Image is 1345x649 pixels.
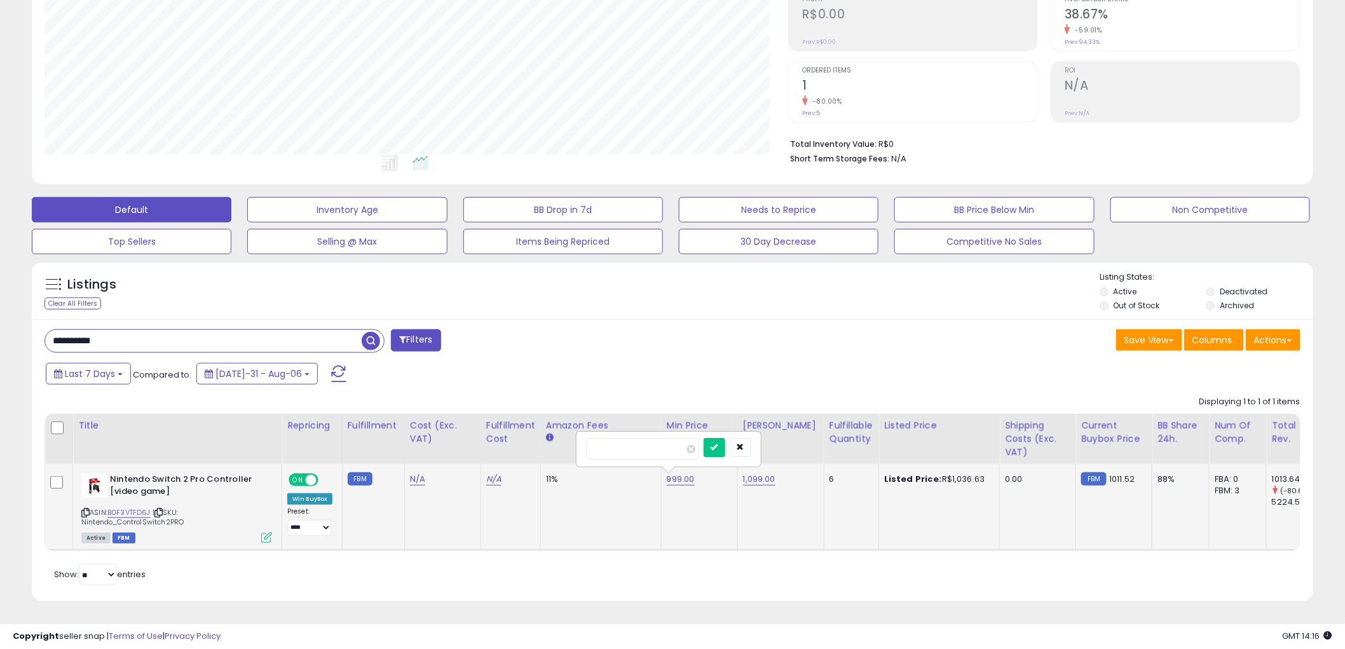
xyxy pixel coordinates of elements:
[81,474,272,542] div: ASIN:
[1081,419,1147,446] div: Current Buybox Price
[67,276,116,294] h5: Listings
[546,432,554,444] small: Amazon Fees.
[1116,329,1182,351] button: Save View
[78,419,277,432] div: Title
[32,197,231,222] button: Default
[81,474,107,498] img: 31taAknJsbL._SL40_.jpg
[410,419,475,446] div: Cost (Exc. VAT)
[317,475,337,486] span: OFF
[348,472,372,486] small: FBM
[790,139,877,149] b: Total Inventory Value:
[1114,300,1160,311] label: Out of Stock
[1110,473,1135,485] span: 1011.52
[884,474,990,485] div: R$1,036.63
[1280,486,1313,496] small: (-80.6%)
[13,631,221,643] div: seller snap | |
[1220,286,1267,297] label: Deactivated
[802,109,820,117] small: Prev: 5
[1065,78,1300,95] h2: N/A
[247,197,447,222] button: Inventory Age
[391,329,440,352] button: Filters
[1070,25,1102,35] small: -59.01%
[1005,474,1066,485] div: 0.00
[1272,474,1323,485] div: 1013.64
[1192,334,1232,346] span: Columns
[802,78,1037,95] h2: 1
[215,367,302,380] span: [DATE]-31 - Aug-06
[1157,474,1199,485] div: 88%
[486,473,502,486] a: N/A
[884,419,994,432] div: Listed Price
[1005,419,1070,459] div: Shipping Costs (Exc. VAT)
[81,507,184,526] span: | SKU: Nintendo_ControlSwitch2PRO
[808,97,842,106] small: -80.00%
[46,363,131,385] button: Last 7 Days
[1215,474,1257,485] div: FBA: 0
[679,197,878,222] button: Needs to Reprice
[1100,271,1313,284] p: Listing States:
[1110,197,1310,222] button: Non Competitive
[113,533,135,543] span: FBM
[1114,286,1137,297] label: Active
[287,507,332,536] div: Preset:
[54,568,146,580] span: Show: entries
[1081,472,1106,486] small: FBM
[1220,300,1254,311] label: Archived
[1157,419,1204,446] div: BB Share 24h.
[1215,485,1257,496] div: FBM: 3
[287,493,332,505] div: Win BuyBox
[790,153,889,164] b: Short Term Storage Fees:
[463,197,663,222] button: BB Drop in 7d
[546,474,652,485] div: 11%
[1065,7,1300,24] h2: 38.67%
[891,153,906,165] span: N/A
[165,630,221,642] a: Privacy Policy
[743,473,775,486] a: 1,099.00
[13,630,59,642] strong: Copyright
[44,297,101,310] div: Clear All Filters
[247,229,447,254] button: Selling @ Max
[802,7,1037,24] h2: R$0.00
[1184,329,1244,351] button: Columns
[109,630,163,642] a: Terms of Use
[884,473,942,485] b: Listed Price:
[894,197,1094,222] button: BB Price Below Min
[1272,419,1318,446] div: Total Rev.
[830,474,869,485] div: 6
[894,229,1094,254] button: Competitive No Sales
[65,367,115,380] span: Last 7 Days
[133,369,191,381] span: Compared to:
[1272,496,1323,508] div: 5224.5
[1283,630,1332,642] span: 2025-08-14 14:16 GMT
[743,419,819,432] div: [PERSON_NAME]
[348,419,399,432] div: Fulfillment
[110,474,264,500] b: Nintendo Switch 2 Pro Controller [video game]
[463,229,663,254] button: Items Being Repriced
[1065,67,1300,74] span: ROI
[830,419,873,446] div: Fulfillable Quantity
[1065,38,1100,46] small: Prev: 94.33%
[790,135,1291,151] li: R$0
[1065,109,1089,117] small: Prev: N/A
[1246,329,1301,351] button: Actions
[107,507,151,518] a: B0F3VTFD6J
[667,419,732,432] div: Min Price
[1199,396,1301,408] div: Displaying 1 to 1 of 1 items
[802,38,836,46] small: Prev: R$0.00
[32,229,231,254] button: Top Sellers
[1215,419,1261,446] div: Num of Comp.
[290,475,306,486] span: ON
[802,67,1037,74] span: Ordered Items
[410,473,425,486] a: N/A
[287,419,337,432] div: Repricing
[81,533,111,543] span: All listings currently available for purchase on Amazon
[667,473,695,486] a: 999.00
[196,363,318,385] button: [DATE]-31 - Aug-06
[679,229,878,254] button: 30 Day Decrease
[486,419,535,446] div: Fulfillment Cost
[546,419,656,432] div: Amazon Fees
